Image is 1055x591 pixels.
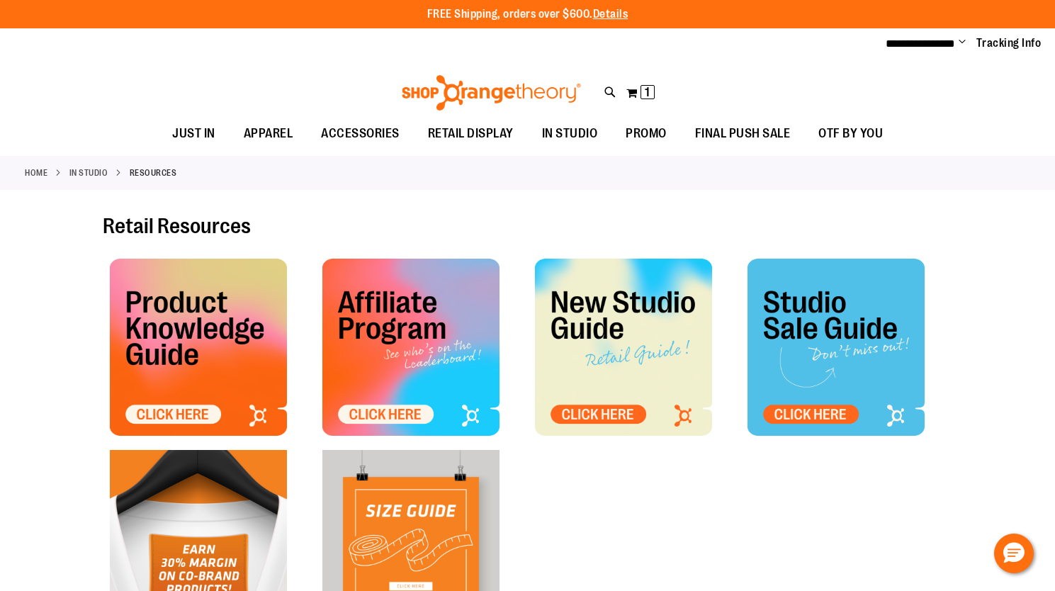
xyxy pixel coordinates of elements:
span: ACCESSORIES [321,118,400,150]
a: IN STUDIO [528,118,612,150]
img: OTF Affiliate Tile [322,259,500,436]
button: Hello, have a question? Let’s chat. [994,534,1034,573]
h2: Retail Resources [103,215,953,237]
a: APPAREL [230,118,308,150]
span: JUST IN [172,118,215,150]
img: Shop Orangetheory [400,75,583,111]
p: FREE Shipping, orders over $600. [427,6,628,23]
span: 1 [645,85,650,99]
strong: Resources [130,167,177,179]
a: JUST IN [158,118,230,150]
a: IN STUDIO [69,167,108,179]
span: APPAREL [244,118,293,150]
button: Account menu [959,36,966,50]
img: OTF - Studio Sale Tile [747,259,925,436]
a: PROMO [611,118,681,150]
a: ACCESSORIES [307,118,414,150]
span: RETAIL DISPLAY [428,118,514,150]
a: Home [25,167,47,179]
a: FINAL PUSH SALE [681,118,805,150]
span: IN STUDIO [542,118,598,150]
span: PROMO [626,118,667,150]
a: RETAIL DISPLAY [414,118,528,150]
a: Details [593,8,628,21]
span: OTF BY YOU [818,118,883,150]
a: OTF BY YOU [804,118,897,150]
a: Tracking Info [976,35,1042,51]
span: FINAL PUSH SALE [695,118,791,150]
